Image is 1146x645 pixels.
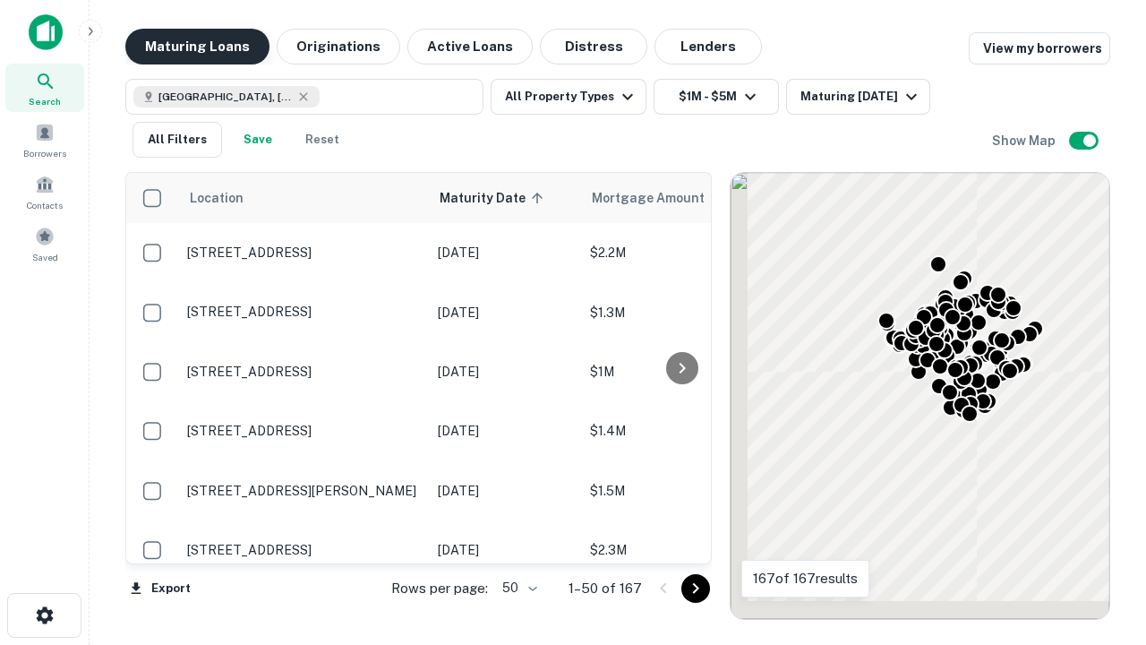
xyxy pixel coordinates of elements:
p: [DATE] [438,481,572,501]
p: [STREET_ADDRESS][PERSON_NAME] [187,483,420,499]
button: Distress [540,29,647,64]
span: Contacts [27,198,63,212]
p: [STREET_ADDRESS] [187,542,420,558]
h6: Show Map [992,131,1058,150]
th: Mortgage Amount [581,173,778,223]
p: 1–50 of 167 [569,578,642,599]
div: Maturing [DATE] [800,86,922,107]
p: $2.2M [590,243,769,262]
span: Mortgage Amount [592,187,728,209]
p: [STREET_ADDRESS] [187,364,420,380]
th: Maturity Date [429,173,581,223]
a: View my borrowers [969,32,1110,64]
button: [GEOGRAPHIC_DATA], [GEOGRAPHIC_DATA], [GEOGRAPHIC_DATA] [125,79,483,115]
p: $1.4M [590,421,769,441]
p: [DATE] [438,421,572,441]
button: Active Loans [407,29,533,64]
p: [STREET_ADDRESS] [187,245,420,261]
iframe: Chat Widget [1056,502,1146,588]
button: All Property Types [491,79,646,115]
div: 50 [495,575,540,601]
img: capitalize-icon.png [29,14,63,50]
span: Location [189,187,244,209]
th: Location [178,173,429,223]
p: $1.3M [590,303,769,322]
a: Contacts [5,168,84,216]
p: [DATE] [438,243,572,262]
p: [DATE] [438,362,572,382]
button: Maturing [DATE] [786,79,930,115]
span: Saved [32,250,58,264]
span: Maturity Date [440,187,549,209]
p: $1M [590,362,769,382]
span: [GEOGRAPHIC_DATA], [GEOGRAPHIC_DATA], [GEOGRAPHIC_DATA] [158,89,293,105]
p: $2.3M [590,540,769,560]
span: Borrowers [23,146,66,160]
button: Export [125,575,195,602]
button: Maturing Loans [125,29,269,64]
a: Saved [5,219,84,268]
a: Borrowers [5,116,84,164]
button: All Filters [133,122,222,158]
p: [DATE] [438,540,572,560]
button: Lenders [654,29,762,64]
div: 0 0 [731,173,1109,619]
button: Go to next page [681,574,710,603]
a: Search [5,64,84,112]
p: $1.5M [590,481,769,501]
button: Originations [277,29,400,64]
p: [STREET_ADDRESS] [187,304,420,320]
p: [STREET_ADDRESS] [187,423,420,439]
p: Rows per page: [391,578,488,599]
p: 167 of 167 results [753,568,858,589]
span: Search [29,94,61,108]
button: $1M - $5M [654,79,779,115]
button: Save your search to get updates of matches that match your search criteria. [229,122,286,158]
button: Reset [294,122,351,158]
p: [DATE] [438,303,572,322]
